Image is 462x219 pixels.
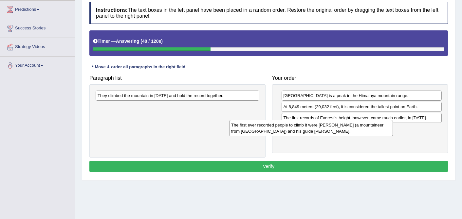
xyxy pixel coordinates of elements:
div: They climbed the mountain in [DATE] and hold the record together. [96,91,259,101]
b: 40 / 120s [142,39,161,44]
div: The first records of Everest's height, however, came much earlier, in [DATE]. [282,113,442,123]
a: Your Account [0,57,75,73]
b: ) [161,39,163,44]
div: At 8,849 meters (29,032 feet), it is considered the tallest point on Earth. [282,102,442,112]
a: Predictions [0,1,75,17]
h4: The text boxes in the left panel have been placed in a random order. Restore the original order b... [89,2,448,24]
a: Strategy Videos [0,38,75,54]
a: Success Stories [0,19,75,36]
div: * Move & order all paragraphs in the right field [89,64,188,70]
div: [GEOGRAPHIC_DATA] is a peak in the Himalaya mountain range. [282,91,442,101]
h5: Timer — [93,39,163,44]
h4: Paragraph list [89,75,266,81]
button: Verify [89,161,448,172]
b: ( [140,39,142,44]
b: Instructions: [96,7,128,13]
div: The first ever recorded people to climb it were [PERSON_NAME] (a mountaineer from [GEOGRAPHIC_DAT... [229,120,393,136]
h4: Your order [272,75,448,81]
b: Answering [116,39,139,44]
